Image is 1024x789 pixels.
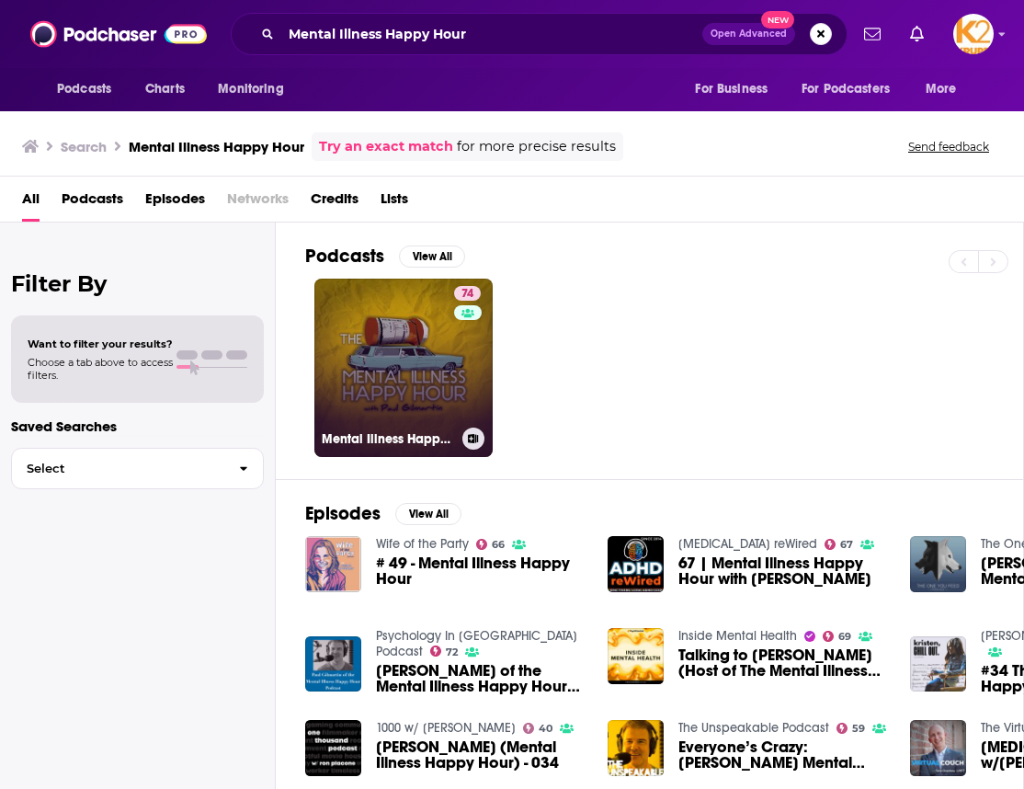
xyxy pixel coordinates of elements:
[376,536,469,552] a: Wife of the Party
[678,720,829,736] a: The Unspeakable Podcast
[281,19,702,49] input: Search podcasts, credits, & more...
[11,417,264,435] p: Saved Searches
[825,539,854,550] a: 67
[376,555,586,587] a: # 49 - Mental Illness Happy Hour
[231,13,848,55] div: Search podcasts, credits, & more...
[28,356,173,382] span: Choose a tab above to access filters.
[311,184,358,222] a: Credits
[608,720,664,776] img: Everyone’s Crazy: Paul Gilmartin’s Mental Illness Happy Hour
[953,14,994,54] button: Show profile menu
[305,720,361,776] img: Paul Gilmartin (Mental Illness Happy Hour) - 034
[145,184,205,222] span: Episodes
[44,72,135,107] button: open menu
[395,503,461,525] button: View All
[790,72,916,107] button: open menu
[305,245,384,268] h2: Podcasts
[953,14,994,54] span: Logged in as K2Krupp
[61,138,107,155] h3: Search
[305,502,381,525] h2: Episodes
[145,76,185,102] span: Charts
[11,448,264,489] button: Select
[523,723,553,734] a: 40
[133,72,196,107] a: Charts
[319,136,453,157] a: Try an exact match
[399,246,465,268] button: View All
[903,139,995,154] button: Send feedback
[910,636,966,692] img: #34 The Mental Illness Happy Hour
[227,184,289,222] span: Networks
[913,72,980,107] button: open menu
[376,663,586,694] a: Paul Gilmartin of the Mental Illness Happy Hour Podcast
[836,723,866,734] a: 59
[457,136,616,157] span: for more precise results
[305,536,361,592] img: # 49 - Mental Illness Happy Hour
[446,648,458,657] span: 72
[28,337,173,350] span: Want to filter your results?
[910,536,966,592] img: Paul Gilmartin of The Mental Illness Happy Hour
[678,555,888,587] span: 67 | Mental Illness Happy Hour with [PERSON_NAME]
[62,184,123,222] a: Podcasts
[454,286,481,301] a: 74
[678,739,888,771] a: Everyone’s Crazy: Paul Gilmartin’s Mental Illness Happy Hour
[823,631,852,642] a: 69
[305,245,465,268] a: PodcastsView All
[381,184,408,222] a: Lists
[695,76,768,102] span: For Business
[702,23,795,45] button: Open AdvancedNew
[926,76,957,102] span: More
[376,628,577,659] a: Psychology In Seattle Podcast
[802,76,890,102] span: For Podcasters
[678,739,888,771] span: Everyone’s Crazy: [PERSON_NAME] Mental Illness Happy Hour
[678,536,817,552] a: ADHD reWired
[218,76,283,102] span: Monitoring
[838,633,851,641] span: 69
[711,29,787,39] span: Open Advanced
[305,636,361,692] img: Paul Gilmartin of the Mental Illness Happy Hour Podcast
[430,646,459,657] a: 72
[678,647,888,679] span: Talking to [PERSON_NAME] (Host of The Mental Illness Happy Hour Podcast)
[376,720,516,736] a: 1000 w/ Ron Placone
[57,76,111,102] span: Podcasts
[476,539,506,550] a: 66
[608,628,664,684] img: Talking to Paul Gilmartin (Host of The Mental Illness Happy Hour Podcast)
[492,541,505,549] span: 66
[678,647,888,679] a: Talking to Paul Gilmartin (Host of The Mental Illness Happy Hour Podcast)
[314,279,493,457] a: 74Mental Illness Happy Hour
[461,285,473,303] span: 74
[129,138,304,155] h3: Mental Illness Happy Hour
[682,72,791,107] button: open menu
[376,663,586,694] span: [PERSON_NAME] of the Mental Illness Happy Hour Podcast
[11,270,264,297] h2: Filter By
[761,11,794,29] span: New
[376,739,586,771] a: Paul Gilmartin (Mental Illness Happy Hour) - 034
[22,184,40,222] a: All
[30,17,207,51] img: Podchaser - Follow, Share and Rate Podcasts
[852,725,865,733] span: 59
[910,720,966,776] a: Depression w/Paul Gilmartin Host of Mental Illness Happy Hour
[903,18,931,50] a: Show notifications dropdown
[205,72,307,107] button: open menu
[376,739,586,771] span: [PERSON_NAME] (Mental Illness Happy Hour) - 034
[539,725,552,733] span: 40
[678,555,888,587] a: 67 | Mental Illness Happy Hour with Paul Gilmartin
[678,628,797,644] a: Inside Mental Health
[305,502,461,525] a: EpisodesView All
[608,536,664,592] img: 67 | Mental Illness Happy Hour with Paul Gilmartin
[857,18,888,50] a: Show notifications dropdown
[322,431,455,447] h3: Mental Illness Happy Hour
[12,463,224,475] span: Select
[840,541,853,549] span: 67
